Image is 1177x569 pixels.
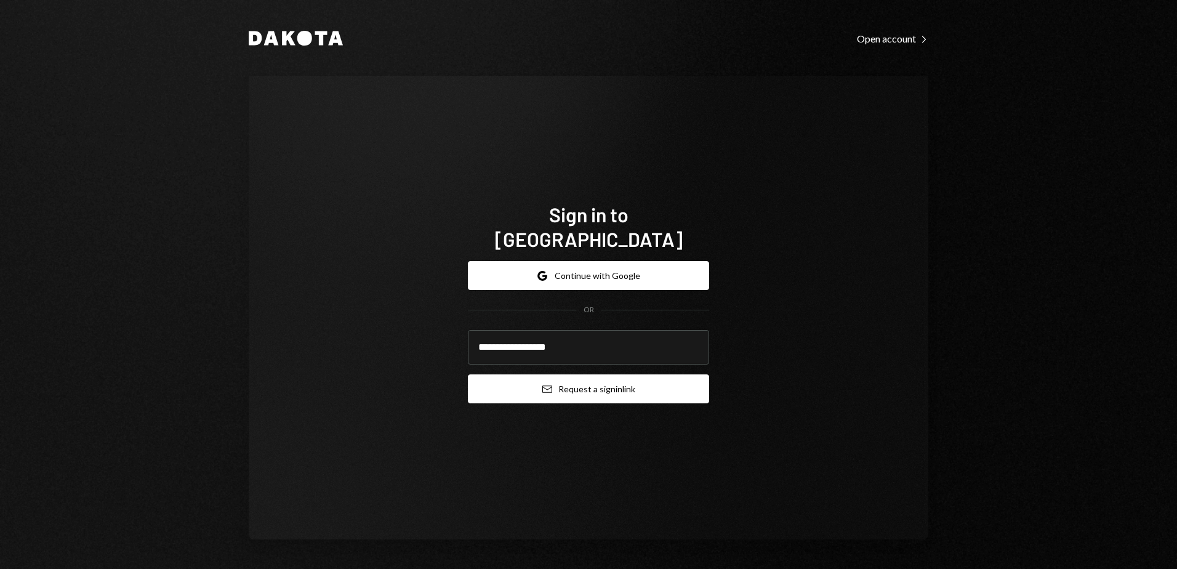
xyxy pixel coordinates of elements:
[468,261,709,290] button: Continue with Google
[857,31,928,45] a: Open account
[468,374,709,403] button: Request a signinlink
[584,305,594,315] div: OR
[468,202,709,251] h1: Sign in to [GEOGRAPHIC_DATA]
[857,33,928,45] div: Open account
